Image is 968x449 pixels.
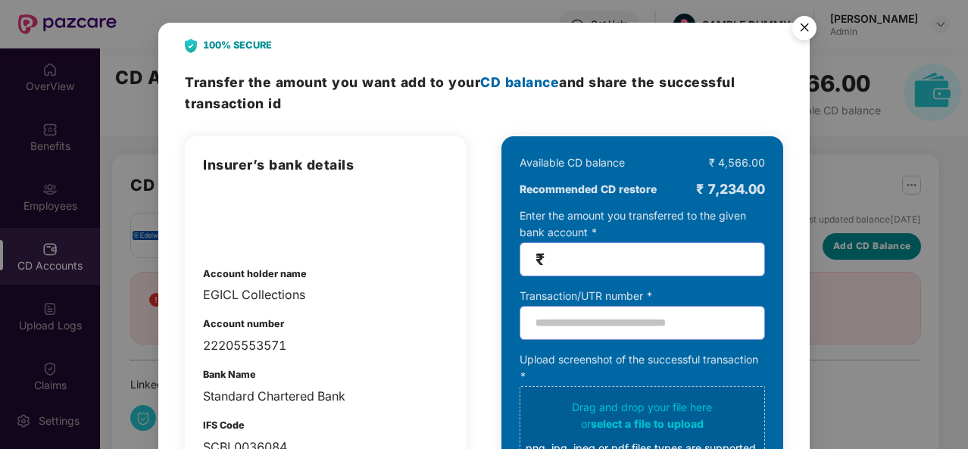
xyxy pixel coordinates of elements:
button: Close [783,8,824,49]
b: Account number [203,318,284,329]
div: Enter the amount you transferred to the given bank account * [520,207,765,276]
div: ₹ 4,566.00 [709,154,765,171]
b: 100% SECURE [203,38,272,53]
div: ₹ 7,234.00 [696,179,765,200]
div: Available CD balance [520,154,625,171]
div: 22205553571 [203,336,448,355]
img: svg+xml;base64,PHN2ZyB4bWxucz0iaHR0cDovL3d3dy53My5vcmcvMjAwMC9zdmciIHdpZHRoPSIyNCIgaGVpZ2h0PSIyOC... [185,39,197,53]
span: CD balance [480,74,559,90]
img: svg+xml;base64,PHN2ZyB4bWxucz0iaHR0cDovL3d3dy53My5vcmcvMjAwMC9zdmciIHdpZHRoPSI1NiIgaGVpZ2h0PSI1Ni... [783,9,826,51]
span: ₹ [536,251,545,268]
div: Standard Chartered Bank [203,387,448,406]
div: or [526,416,759,432]
div: Transaction/UTR number * [520,288,765,304]
b: Account holder name [203,268,307,279]
h3: Transfer the amount and share the successful transaction id [185,72,783,114]
b: IFS Code [203,419,245,431]
div: EGICL Collections [203,285,448,304]
span: you want add to your [332,74,559,90]
img: admin-overview [203,191,282,244]
b: Recommended CD restore [520,181,657,198]
span: select a file to upload [591,417,704,430]
h3: Insurer’s bank details [203,154,448,176]
b: Bank Name [203,369,256,380]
